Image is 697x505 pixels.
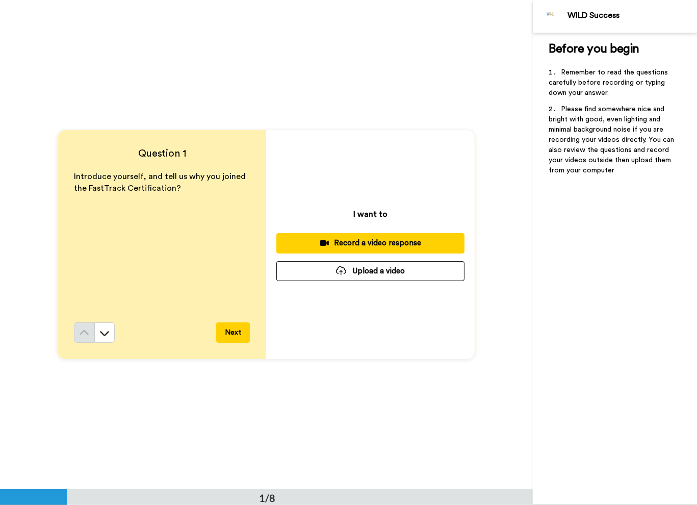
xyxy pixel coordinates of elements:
img: Profile Image [538,4,563,29]
div: Record a video response [285,238,456,248]
button: Record a video response [276,233,464,253]
p: I want to [353,208,388,220]
h4: Question 1 [74,146,250,161]
button: Upload a video [276,261,464,281]
span: Introduce yourself, and tell us why you joined the FastTrack Certification? [74,172,248,192]
div: WILD Success [568,11,696,20]
span: Please find somewhere nice and bright with good, even lighting and minimal background noise if yo... [549,106,677,174]
span: Remember to read the questions carefully before recording or typing down your answer. [549,69,670,96]
div: 1/8 [243,491,292,505]
span: Before you begin [549,43,639,55]
button: Next [216,322,250,343]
